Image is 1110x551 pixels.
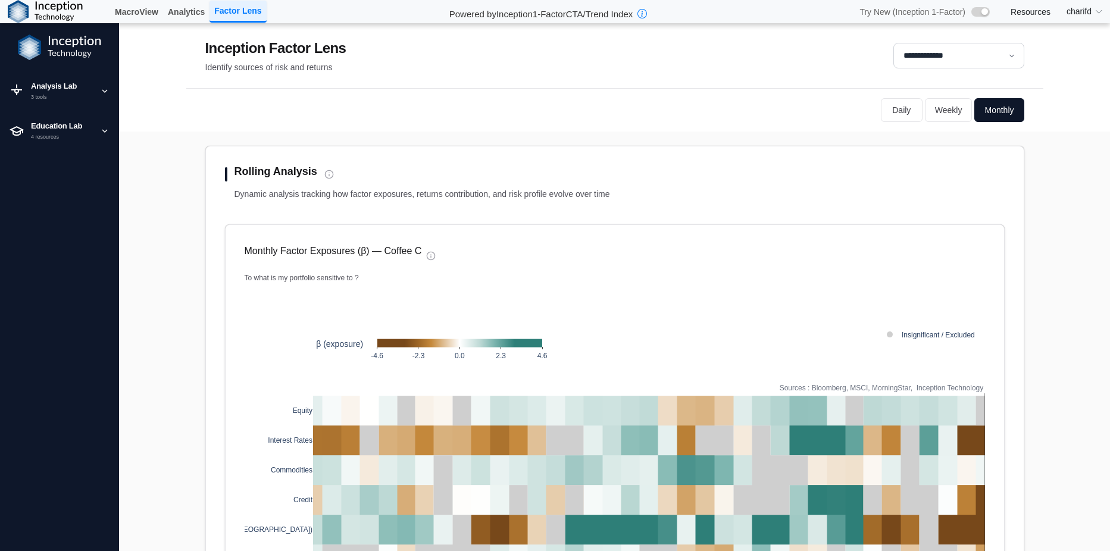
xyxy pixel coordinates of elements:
button: Daily [881,98,923,122]
button: Monthly [974,98,1024,122]
p: To what is my portfolio sensitive to ? [245,273,985,283]
span: Try New (Inception 1-Factor) [859,7,965,17]
summary: charifd [1059,1,1110,23]
div: 4 resources [31,133,93,142]
a: Factor Lens [210,1,266,23]
span: charifd [1067,5,1092,18]
div: Education Lab [31,120,93,132]
div: Inception Factor Lens [205,37,346,59]
p: Dynamic analysis tracking how factor exposures, returns contribution, and risk profile evolve ove... [234,188,1005,201]
div: 3 tools [31,93,93,102]
span: tip_icon_section_rolling [324,170,334,179]
div: Identify sources of risk and returns [205,61,346,74]
div: Analysis Lab [31,80,93,92]
a: Resources [1011,7,1050,17]
img: Inception [18,35,101,61]
a: MacroView [110,2,163,22]
h2: Rolling Analysis [234,165,317,179]
h2: Powered by Inception 1-Factor CTA/Trend Index [445,4,638,20]
a: Analytics [163,2,210,22]
p: Monthly Factor Exposures (β) — Coffee C [245,244,422,258]
button: Weekly [925,98,973,122]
